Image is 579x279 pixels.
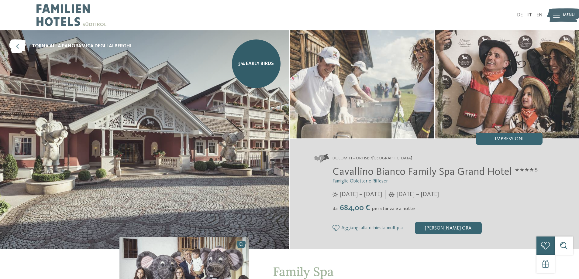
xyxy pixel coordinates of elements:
[396,190,439,199] span: [DATE] – [DATE]
[495,137,524,141] span: Impressioni
[333,206,338,211] span: da
[372,206,415,211] span: per stanza e a notte
[333,155,412,162] span: Dolomiti – Ortisei/[GEOGRAPHIC_DATA]
[338,204,371,212] span: 684,00 €
[333,192,338,197] i: Orari d'apertura estate
[527,13,532,18] a: IT
[517,13,523,18] a: DE
[9,39,132,53] a: torna alla panoramica degli alberghi
[238,60,274,67] span: 5% Early Birds
[290,30,434,138] img: Nel family hotel a Ortisei i vostri desideri diventeranno realtà
[232,39,281,88] a: 5% Early Birds
[32,43,132,49] span: torna alla panoramica degli alberghi
[563,12,575,18] span: Menu
[388,192,395,197] i: Orari d'apertura inverno
[333,179,388,184] span: Famiglie Obletter e Riffeser
[339,190,382,199] span: [DATE] – [DATE]
[435,30,579,138] img: Nel family hotel a Ortisei i vostri desideri diventeranno realtà
[536,13,543,18] a: EN
[333,167,538,177] span: Cavallino Bianco Family Spa Grand Hotel ****ˢ
[415,222,482,234] div: [PERSON_NAME] ora
[341,226,403,231] span: Aggiungi alla richiesta multipla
